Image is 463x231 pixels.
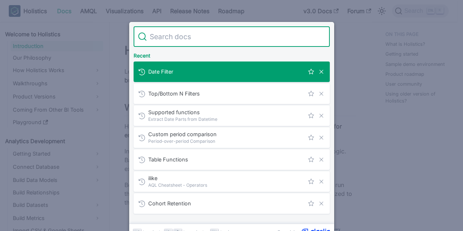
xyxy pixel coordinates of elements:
button: Remove this search from history [317,178,325,186]
button: Save this search [307,178,315,186]
a: ilike​AQL Cheatsheet - Operators [134,171,330,192]
button: Remove this search from history [317,156,325,164]
span: Period-over-period Comparison [148,138,304,145]
button: Save this search [307,156,315,164]
span: Top/Bottom N Filters [148,90,304,97]
button: Save this search [307,68,315,76]
button: Save this search [307,200,315,208]
a: Table Functions [134,149,330,170]
a: Date Filter [134,62,330,82]
button: Save this search [307,90,315,98]
input: Search docs [147,26,325,47]
a: Top/Bottom N Filters [134,83,330,104]
span: Supported functions​ [148,109,304,116]
span: Date Filter [148,68,304,75]
a: Supported functions​Extract Date Parts from Datetime [134,105,330,126]
span: Table Functions [148,156,304,163]
button: Remove this search from history [317,112,325,120]
div: Recent [132,47,331,62]
button: Remove this search from history [317,68,325,76]
a: Custom period comparison​Period-over-period Comparison [134,127,330,148]
button: Remove this search from history [317,200,325,208]
button: Remove this search from history [317,90,325,98]
button: Save this search [307,112,315,120]
span: ilike​ [148,175,304,182]
a: Cohort Retention [134,193,330,214]
span: AQL Cheatsheet - Operators [148,182,304,189]
button: Remove this search from history [317,134,325,142]
span: Custom period comparison​ [148,131,304,138]
span: Cohort Retention [148,200,304,207]
span: Extract Date Parts from Datetime [148,116,304,123]
button: Save this search [307,134,315,142]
